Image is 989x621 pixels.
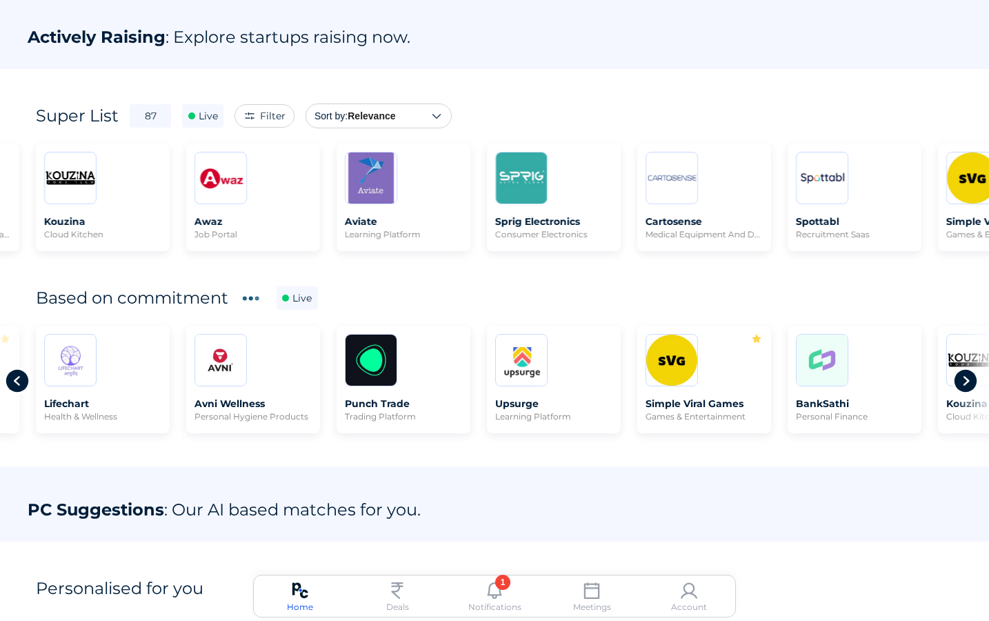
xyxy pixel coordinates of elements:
[292,291,312,305] div: Live
[194,215,312,228] span: Awaz
[260,110,286,122] span: Filter
[36,575,203,602] div: Personalised for you
[681,582,697,599] img: account.svg
[194,397,312,410] span: Avni Wellness
[28,27,410,47] div: Actively Raising
[796,411,913,422] span: personal finance
[495,215,612,228] span: Sprig Electronics
[45,335,96,386] img: 20230921140035501863.png
[239,290,266,307] img: lthree-dots-oader.svg
[314,111,348,122] mat-select-trigger: Sort by:
[797,152,848,204] img: 20220912111653238257.PNG
[199,109,218,123] div: Live
[287,600,313,614] div: Home
[797,335,848,386] img: 20240708111417685323
[386,600,409,614] div: Deals
[36,102,119,130] div: Super List
[292,582,308,599] img: pc-logo.svg
[646,411,763,422] span: games & entertainment
[345,397,462,410] span: Punch Trade
[195,335,246,386] img: 20230819131231019166
[496,335,547,386] img: 20230125132147732808.JPG
[646,229,763,239] span: medical equipment and devices
[44,411,161,422] span: health & wellness
[345,411,462,422] span: trading platform
[36,284,228,312] div: Based on commitment
[44,229,161,239] span: cloud kitchen
[796,397,913,410] span: BankSathi
[389,582,406,599] img: currency-inr.svg
[671,600,707,614] div: Account
[164,500,421,520] span: : Our AI based matches for you.
[194,229,312,239] span: job portal
[646,397,763,410] span: Simple Viral Games
[496,152,547,204] img: 20240814123633772619
[44,397,161,410] span: Lifechart
[345,229,462,239] span: learning platform
[346,152,397,204] img: 20231003151243990091.JPG
[495,397,612,410] span: Upsurge
[346,335,397,386] img: 20240531182352740234
[796,229,913,239] span: recruitment saas
[646,152,697,204] img: 1572496332.818107
[348,110,395,121] span: Relevance
[796,215,913,228] span: Spottabl
[194,411,312,422] span: personal hygiene products
[486,582,503,599] img: notifications.svg
[130,104,171,128] div: 87
[646,335,697,386] img: 20230302173354159547
[345,215,462,228] span: Aviate
[495,411,612,422] span: learning platform
[195,152,246,204] img: 20230111184708030763.PNG
[166,27,410,47] span: : Explore startups raising now.
[45,152,96,204] img: 20240719145010017458.png
[646,215,763,228] span: Cartosense
[28,500,421,520] div: PC Suggestions
[573,600,611,614] div: Meetings
[495,229,612,239] span: consumer electronics
[44,215,161,228] span: Kouzina
[468,600,521,614] div: Notifications
[583,582,600,599] img: meetings.svg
